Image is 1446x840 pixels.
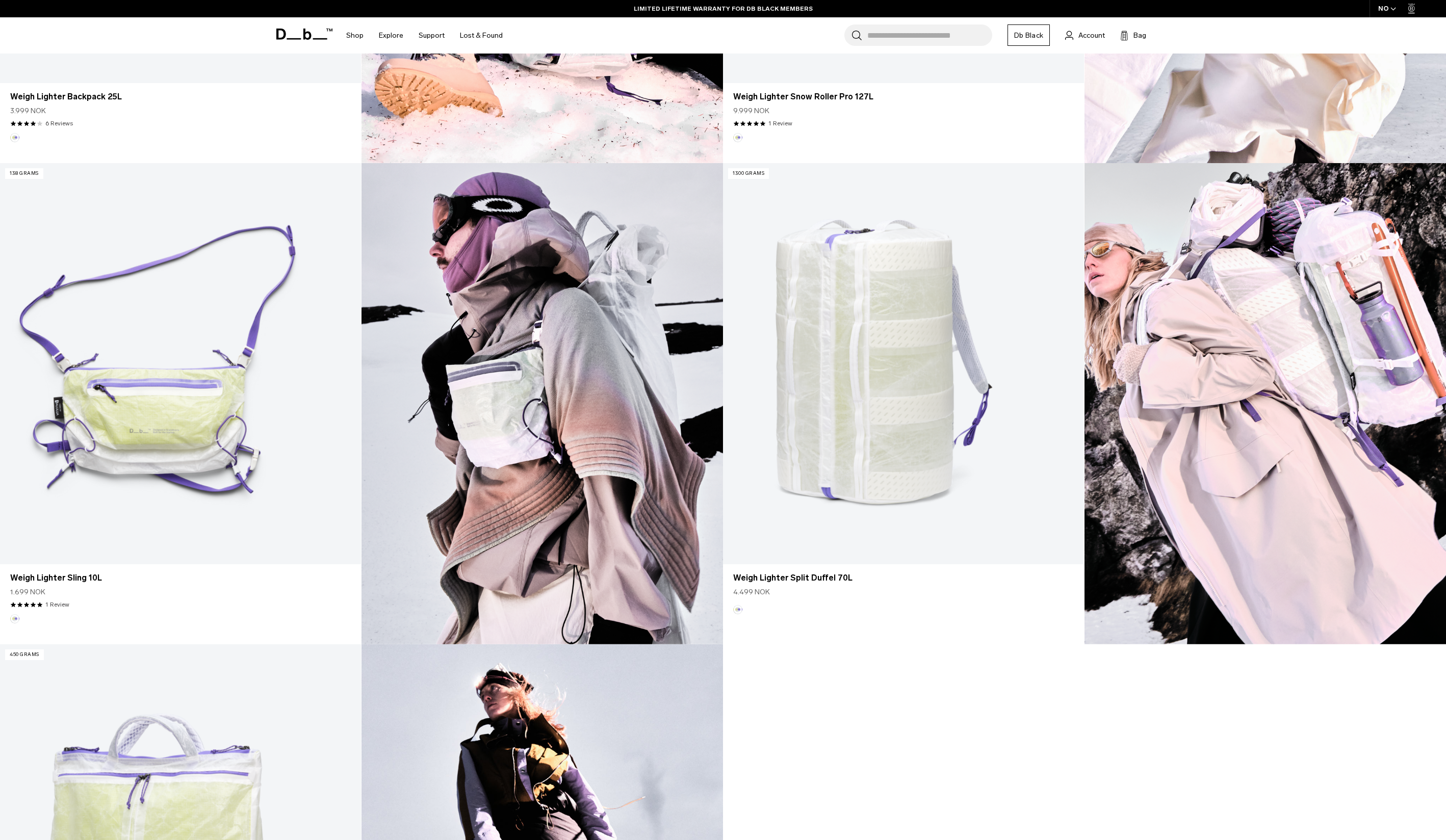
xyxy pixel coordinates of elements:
[460,17,503,54] a: Lost & Found
[10,133,19,142] button: Aurora
[728,168,769,179] p: 1300 grams
[1084,163,1446,644] img: Content block image
[1008,24,1050,46] a: Db Black
[45,600,69,609] a: 1 reviews
[5,168,43,179] p: 138 grams
[634,4,813,13] a: LIMITED LIFETIME WARRANTY FOR DB BLACK MEMBERS
[733,572,1074,584] a: Weigh Lighter Split Duffel 70L
[733,91,1074,103] a: Weigh Lighter Snow Roller Pro 127L
[10,91,351,103] a: Weigh Lighter Backpack 25L
[1065,29,1105,41] a: Account
[733,587,770,597] span: 4.499 NOK
[733,605,742,614] button: Aurora
[733,106,769,116] span: 9.999 NOK
[1133,30,1146,41] span: Bag
[768,119,792,128] a: 1 reviews
[379,17,403,54] a: Explore
[10,106,46,116] span: 3.999 NOK
[1078,30,1105,41] span: Account
[733,133,742,142] button: Aurora
[1120,29,1146,41] button: Bag
[10,572,351,584] a: Weigh Lighter Sling 10L
[419,17,445,54] a: Support
[45,119,73,128] a: 6 reviews
[361,163,723,644] img: Content block image
[5,649,44,660] p: 450 grams
[346,17,364,54] a: Shop
[723,163,1084,564] a: Weigh Lighter Split Duffel 70L
[10,587,45,597] span: 1.699 NOK
[10,614,19,623] button: Aurora
[339,17,510,54] nav: Main Navigation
